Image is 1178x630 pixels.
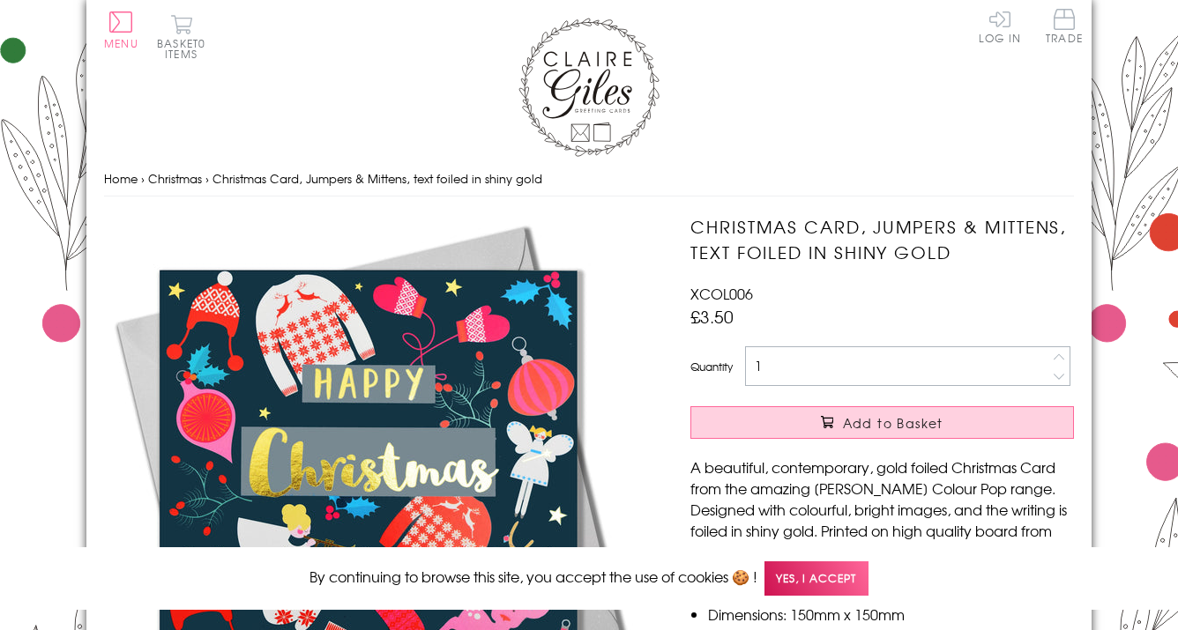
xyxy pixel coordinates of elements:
button: Add to Basket [690,406,1074,439]
span: › [141,170,145,187]
a: Trade [1046,9,1083,47]
a: Christmas [148,170,202,187]
h1: Christmas Card, Jumpers & Mittens, text foiled in shiny gold [690,214,1074,265]
button: Menu [104,11,138,48]
label: Quantity [690,359,733,374]
button: Basket0 items [157,14,205,59]
span: Menu [104,35,138,51]
span: › [205,170,209,187]
span: Yes, I accept [764,561,869,596]
span: £3.50 [690,304,734,329]
span: Add to Basket [843,414,943,432]
span: 0 items [165,35,205,62]
a: Log In [979,9,1021,43]
span: Christmas Card, Jumpers & Mittens, text foiled in shiny gold [212,170,542,187]
li: Dimensions: 150mm x 150mm [708,604,1074,625]
span: XCOL006 [690,283,753,304]
a: Home [104,170,138,187]
span: Trade [1046,9,1083,43]
nav: breadcrumbs [104,161,1074,197]
img: Claire Giles Greetings Cards [518,18,660,157]
p: A beautiful, contemporary, gold foiled Christmas Card from the amazing [PERSON_NAME] Colour Pop r... [690,456,1074,583]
